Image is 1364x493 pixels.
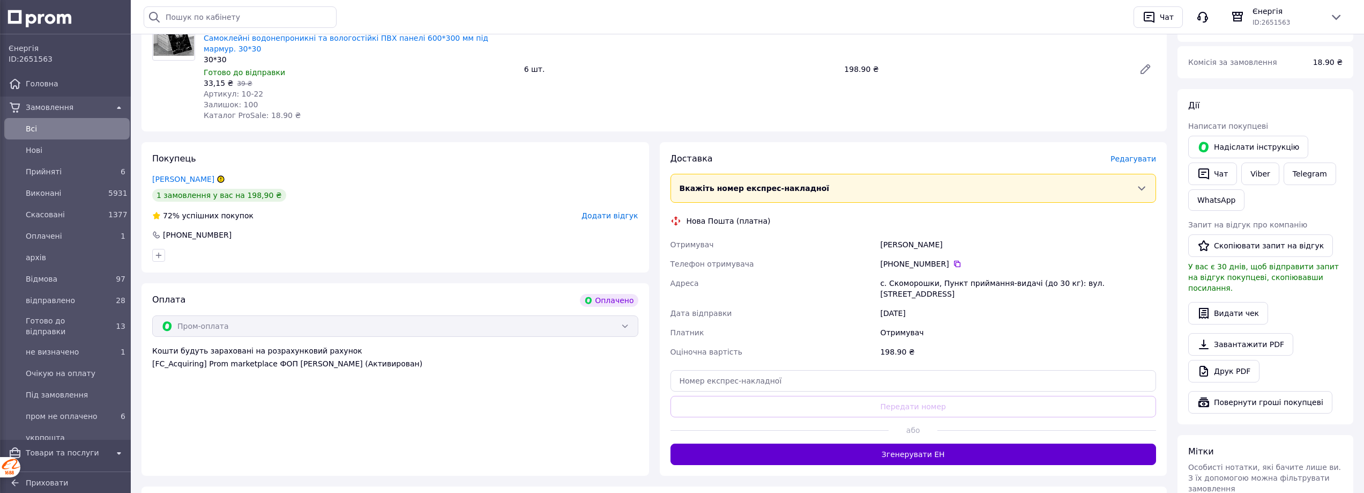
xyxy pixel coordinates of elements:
button: Згенерувати ЕН [670,444,1157,465]
div: 30*30 [204,54,516,65]
span: Скасовані [26,209,104,220]
div: 198.90 ₴ [878,342,1158,362]
span: Отримувач [670,240,714,249]
div: Кошти будуть зараховані на розрахунковий рахунок [152,345,638,369]
span: 1377 [108,210,128,219]
span: Єнергія [9,43,125,54]
a: Друк PDF [1188,360,1259,382]
span: 1 [121,348,125,356]
span: відправлено [26,295,104,306]
span: Очікую на оплату [26,368,125,379]
span: Відмова [26,274,104,284]
button: Чат [1134,6,1183,28]
div: [PERSON_NAME] [878,235,1158,254]
span: Мітки [1188,446,1214,457]
span: Оплачені [26,231,104,241]
div: 1 замовлення у вас на 198,90 ₴ [152,189,286,202]
input: Пошук по кабінету [144,6,337,28]
span: Додати відгук [582,211,638,220]
a: Завантажити PDF [1188,333,1293,356]
span: Оціночна вартість [670,348,742,356]
span: Прийняті [26,166,104,177]
span: Дії [1188,100,1199,111]
span: 72% [163,211,180,220]
span: 39 ₴ [237,80,252,87]
span: Вкажіть номер експрес-накладної [680,184,830,193]
span: Адреса [670,279,699,288]
div: Оплачено [580,294,638,307]
span: Під замовлення [26,389,125,400]
span: Готово до відправки [204,68,285,77]
span: Телефон отримувача [670,260,754,268]
span: ID: 2651563 [1253,19,1290,26]
span: 1 [121,232,125,240]
span: Єнергія [1253,6,1321,17]
div: 198.90 ₴ [840,62,1130,77]
button: Видати чек [1188,302,1268,325]
div: Чат [1158,9,1176,25]
span: У вас є 30 днів, щоб відправити запит на відгук покупцеві, скопіювавши посилання. [1188,262,1339,292]
span: Нові [26,145,125,156]
a: Редагувати [1135,58,1156,80]
span: 97 [116,275,125,283]
span: Комісія за замовлення [1188,58,1277,67]
span: Оплата [152,295,185,305]
span: Написати покупцеві [1188,122,1268,130]
span: Покупець [152,153,196,164]
span: Особисті нотатки, які бачите лише ви. З їх допомогою можна фільтрувати замовлення [1188,463,1341,493]
span: Запит на відгук про компанію [1188,220,1307,229]
img: Самоклейні водонепроникні та вологостійкі ПВХ панелі 600*300 мм під мармур. 30*30 [153,23,195,56]
span: Замовлення [26,102,108,113]
span: 28 [116,296,125,305]
div: [FC_Acquiring] Prom marketplace ФОП [PERSON_NAME] (Активирован) [152,358,638,369]
span: 6 [121,167,125,176]
span: не визначено [26,347,104,357]
span: Виконані [26,188,104,198]
span: Дата відправки [670,309,732,318]
span: Платник [670,328,704,337]
a: Viber [1241,163,1279,185]
span: 6 [121,412,125,421]
span: Артикул: 10-22 [204,90,263,98]
button: Чат [1188,163,1237,185]
span: 13 [116,322,125,330]
span: пром не оплачено [26,411,104,422]
span: Готово до відправки [26,315,104,337]
span: Редагувати [1110,154,1156,163]
span: [DEMOGRAPHIC_DATA] [26,471,125,482]
span: 5931 [108,189,128,197]
input: Номер експрес-накладної [670,370,1157,392]
span: ID: 2651563 [9,55,53,63]
span: укрпошта [26,432,125,443]
a: [PERSON_NAME] [152,175,214,183]
span: або [889,425,937,436]
a: Telegram [1284,163,1336,185]
button: Надіслати інструкцію [1188,136,1308,158]
span: архів [26,252,125,263]
div: Нова Пошта (платна) [684,216,773,226]
span: Головна [26,78,125,89]
span: Приховати [26,479,68,487]
div: [DATE] [878,304,1158,323]
a: Самоклейні водонепроникні та вологостійкі ПВХ панелі 600*300 мм під мармур. 30*30 [204,34,488,53]
div: [PHONE_NUMBER] [880,259,1156,269]
div: [PHONE_NUMBER] [162,230,233,240]
div: успішних покупок [152,210,254,221]
span: Товари та послуги [26,447,108,458]
span: 33,15 ₴ [204,79,233,87]
button: Повернути гроші покупцеві [1188,391,1332,414]
span: Доставка [670,153,713,164]
div: Отримувач [878,323,1158,342]
span: 18.90 ₴ [1313,58,1343,67]
a: WhatsApp [1188,189,1244,211]
span: Залишок: 100 [204,100,258,109]
button: Скопіювати запит на відгук [1188,234,1333,257]
div: с. Скоморошки, Пункт приймання-видачі (до 30 кг): вул. [STREET_ADDRESS] [878,274,1158,304]
span: Всi [26,123,125,134]
span: Каталог ProSale: 18.90 ₴ [204,111,301,120]
div: 6 шт. [520,62,840,77]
